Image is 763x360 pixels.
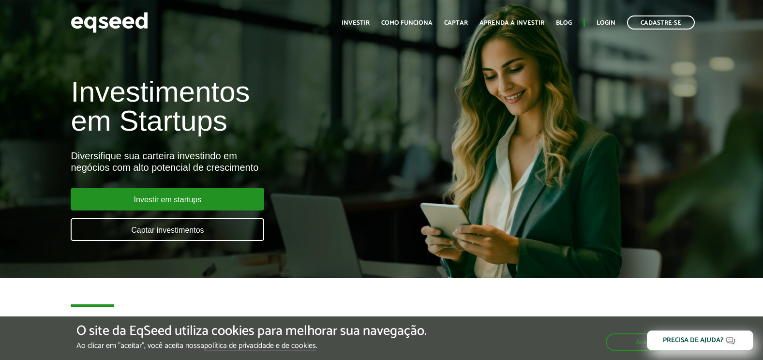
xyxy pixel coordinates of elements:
[627,15,695,30] a: Cadastre-se
[71,77,438,135] h1: Investimentos em Startups
[71,218,264,241] a: Captar investimentos
[76,341,427,350] p: Ao clicar em "aceitar", você aceita nossa .
[342,20,370,26] a: Investir
[479,20,544,26] a: Aprenda a investir
[556,20,572,26] a: Blog
[204,342,316,350] a: política de privacidade e de cookies
[606,333,687,351] button: Aceitar
[71,10,148,35] img: EqSeed
[444,20,468,26] a: Captar
[597,20,615,26] a: Login
[71,188,264,210] a: Investir em startups
[76,324,427,339] h5: O site da EqSeed utiliza cookies para melhorar sua navegação.
[71,150,438,173] div: Diversifique sua carteira investindo em negócios com alto potencial de crescimento
[381,20,433,26] a: Como funciona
